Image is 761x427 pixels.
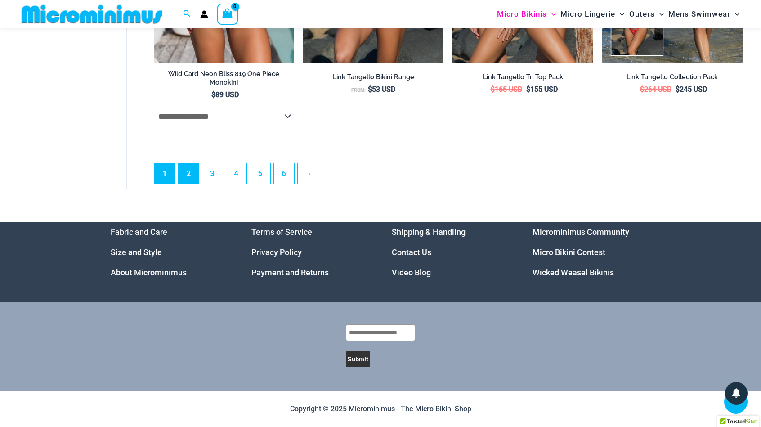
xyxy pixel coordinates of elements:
a: Micro BikinisMenu ToggleMenu Toggle [495,3,558,26]
button: Submit [346,351,370,367]
span: From: [351,87,366,93]
a: Video Blog [392,268,431,277]
span: Menu Toggle [547,3,556,26]
aside: Footer Widget 4 [533,222,651,283]
h2: Wild Card Neon Bliss 819 One Piece Monokini [154,70,294,86]
a: About Microminimus [111,268,187,277]
a: Fabric and Care [111,227,167,237]
span: $ [640,85,644,94]
a: Size and Style [111,247,162,257]
a: Account icon link [200,10,208,18]
bdi: 155 USD [526,85,558,94]
span: Menu Toggle [655,3,664,26]
span: Menu Toggle [615,3,624,26]
nav: Site Navigation [493,1,743,27]
a: Page 5 [250,163,270,184]
a: Page 4 [226,163,246,184]
aside: Footer Widget 1 [111,222,229,283]
bdi: 89 USD [211,90,239,99]
a: → [298,163,318,184]
a: Privacy Policy [251,247,302,257]
span: Micro Bikinis [497,3,547,26]
a: Contact Us [392,247,431,257]
nav: Menu [392,222,510,283]
span: $ [676,85,680,94]
a: Mens SwimwearMenu ToggleMenu Toggle [666,3,742,26]
nav: Menu [533,222,651,283]
a: Wicked Weasel Bikinis [533,268,614,277]
a: Micro LingerieMenu ToggleMenu Toggle [558,3,627,26]
span: Micro Lingerie [560,3,615,26]
aside: Footer Widget 2 [251,222,370,283]
span: Outers [629,3,655,26]
bdi: 165 USD [491,85,522,94]
a: Page 6 [274,163,294,184]
p: Copyright © 2025 Microminimus - The Micro Bikini Shop [111,402,650,416]
span: $ [526,85,530,94]
a: Payment and Returns [251,268,329,277]
a: Link Tangello Collection Pack [602,73,743,85]
nav: Product Pagination [154,163,743,189]
a: Search icon link [183,9,191,20]
nav: Menu [251,222,370,283]
aside: Footer Widget 3 [392,222,510,283]
bdi: 245 USD [676,85,707,94]
a: Link Tangello Bikini Range [303,73,443,85]
span: Page 1 [155,163,175,184]
a: Wild Card Neon Bliss 819 One Piece Monokini [154,70,294,90]
img: MM SHOP LOGO FLAT [18,4,166,24]
a: View Shopping Cart, empty [217,4,238,24]
span: Menu Toggle [730,3,739,26]
a: Micro Bikini Contest [533,247,605,257]
h2: Link Tangello Tri Top Pack [452,73,593,81]
a: Page 2 [179,163,199,184]
a: Microminimus Community [533,227,629,237]
span: $ [368,85,372,94]
bdi: 264 USD [640,85,671,94]
a: Link Tangello Tri Top Pack [452,73,593,85]
span: $ [211,90,215,99]
h2: Link Tangello Collection Pack [602,73,743,81]
a: Shipping & Handling [392,227,466,237]
h2: Link Tangello Bikini Range [303,73,443,81]
a: OutersMenu ToggleMenu Toggle [627,3,666,26]
a: Terms of Service [251,227,312,237]
a: Page 3 [202,163,223,184]
nav: Menu [111,222,229,283]
span: $ [491,85,495,94]
span: Mens Swimwear [668,3,730,26]
bdi: 53 USD [368,85,395,94]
